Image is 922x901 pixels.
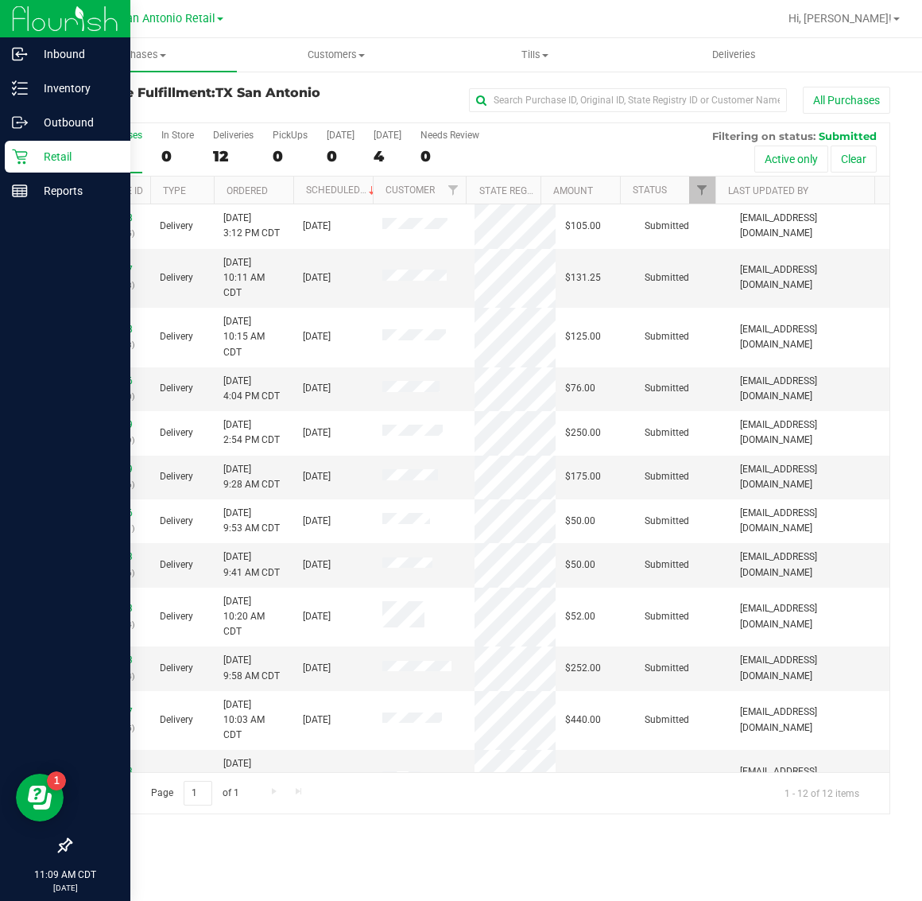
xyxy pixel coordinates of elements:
a: Purchases [38,38,237,72]
div: 0 [273,147,308,165]
div: Needs Review [420,130,479,141]
a: Customer [385,184,435,196]
iframe: Resource center [16,774,64,821]
p: Inventory [28,79,123,98]
span: [DATE] [303,609,331,624]
span: Delivery [160,557,193,573]
span: Submitted [645,381,689,396]
span: [DATE] [303,661,331,676]
a: State Registry ID [479,185,563,196]
div: PickUps [273,130,308,141]
span: Delivery [160,329,193,344]
span: Submitted [645,469,689,484]
span: [EMAIL_ADDRESS][DOMAIN_NAME] [740,417,880,448]
span: [EMAIL_ADDRESS][DOMAIN_NAME] [740,262,880,293]
div: [DATE] [374,130,401,141]
span: $125.00 [565,329,601,344]
span: [DATE] 9:41 AM CDT [223,550,280,580]
a: Last Updated By [728,185,808,196]
p: Inbound [28,45,123,64]
p: 11:09 AM CDT [7,868,123,882]
span: [DATE] [303,329,331,344]
span: Hi, [PERSON_NAME]! [788,12,892,25]
span: [EMAIL_ADDRESS][DOMAIN_NAME] [740,764,880,794]
span: $440.00 [565,713,601,728]
span: Tills [436,48,633,62]
div: In Store [161,130,194,141]
span: $52.00 [565,609,595,624]
div: 12 [213,147,254,165]
div: [DATE] [327,130,354,141]
span: [DATE] 4:04 PM CDT [223,374,280,404]
span: Delivery [160,661,193,676]
button: All Purchases [803,87,890,114]
span: [DATE] 10:03 AM CDT [223,697,284,744]
span: [EMAIL_ADDRESS][DOMAIN_NAME] [740,653,880,683]
button: Clear [831,146,877,173]
input: Search Purchase ID, Original ID, State Registry ID or Customer Name... [469,88,787,112]
span: [EMAIL_ADDRESS][DOMAIN_NAME] [740,506,880,536]
span: Submitted [645,219,689,234]
inline-svg: Reports [12,183,28,199]
span: [DATE] [303,557,331,573]
span: [DATE] 10:20 AM CDT [223,594,284,640]
inline-svg: Inbound [12,46,28,62]
span: [DATE] [303,713,331,728]
span: Submitted [645,425,689,441]
span: $250.00 [565,425,601,441]
div: 4 [374,147,401,165]
span: $131.25 [565,270,601,285]
inline-svg: Inventory [12,80,28,96]
span: Delivery [160,381,193,396]
span: 1 - 12 of 12 items [772,781,872,805]
a: Filter [689,177,715,204]
span: Submitted [645,609,689,624]
a: Status [633,184,667,196]
span: Submitted [645,713,689,728]
span: [DATE] [303,469,331,484]
span: [DATE] 9:58 AM CDT [223,653,280,683]
span: [DATE] [303,381,331,396]
p: Retail [28,147,123,166]
span: [DATE] 9:28 AM CDT [223,462,280,492]
span: Delivery [160,609,193,624]
p: Outbound [28,113,123,132]
span: [EMAIL_ADDRESS][DOMAIN_NAME] [740,462,880,492]
a: Type [163,185,186,196]
span: $105.00 [565,219,601,234]
span: [EMAIL_ADDRESS][DOMAIN_NAME] [740,374,880,404]
span: [EMAIL_ADDRESS][DOMAIN_NAME] [740,211,880,241]
span: [DATE] 2:54 PM CDT [223,417,280,448]
span: [DATE] 10:11 AM CDT [223,255,284,301]
div: Deliveries [213,130,254,141]
p: Reports [28,181,123,200]
span: Deliveries [691,48,777,62]
a: Filter [440,177,466,204]
span: [DATE] 3:12 PM CDT [223,211,280,241]
div: 0 [327,147,354,165]
span: [DATE] 9:53 AM CDT [223,506,280,536]
a: Scheduled [306,184,378,196]
span: Delivery [160,219,193,234]
a: Tills [436,38,634,72]
span: Delivery [160,270,193,285]
input: 1 [184,781,212,806]
span: [DATE] 11:13 AM CDT [223,756,284,802]
span: Delivery [160,713,193,728]
inline-svg: Retail [12,149,28,165]
span: Submitted [819,130,877,142]
span: Delivery [160,425,193,441]
span: Submitted [645,270,689,285]
span: TX San Antonio Retail [102,12,215,25]
span: [EMAIL_ADDRESS][DOMAIN_NAME] [740,322,880,352]
span: Page of 1 [138,781,252,806]
span: [DATE] [303,514,331,529]
span: Filtering on status: [712,130,815,142]
span: Delivery [160,469,193,484]
span: [DATE] 10:15 AM CDT [223,314,284,360]
span: $50.00 [565,514,595,529]
a: Amount [553,185,593,196]
span: Submitted [645,557,689,573]
span: Customers [238,48,435,62]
